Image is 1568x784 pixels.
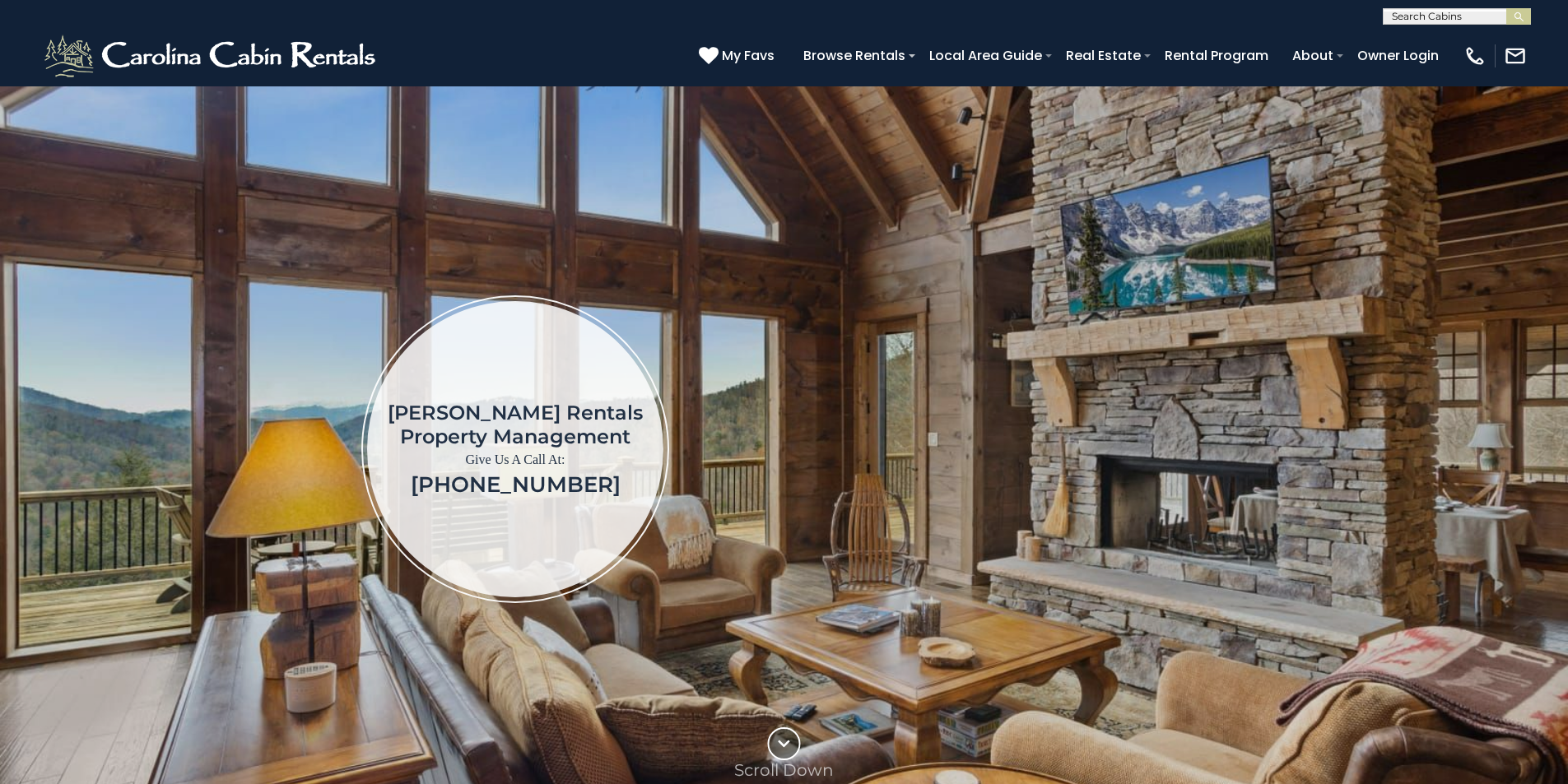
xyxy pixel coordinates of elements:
a: Browse Rentals [795,41,914,70]
img: mail-regular-white.png [1504,44,1527,67]
img: phone-regular-white.png [1463,44,1487,67]
img: White-1-2.png [41,31,383,81]
a: My Favs [699,45,779,67]
p: Scroll Down [734,760,834,780]
a: Rental Program [1156,41,1277,70]
a: Real Estate [1058,41,1149,70]
span: My Favs [722,45,775,66]
p: Give Us A Call At: [388,448,643,471]
a: Local Area Guide [921,41,1050,70]
a: Owner Login [1349,41,1447,70]
iframe: New Contact Form [934,135,1472,763]
a: [PHONE_NUMBER] [411,471,621,498]
a: About [1284,41,1342,70]
h1: [PERSON_NAME] Rentals Property Management [388,401,643,448]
